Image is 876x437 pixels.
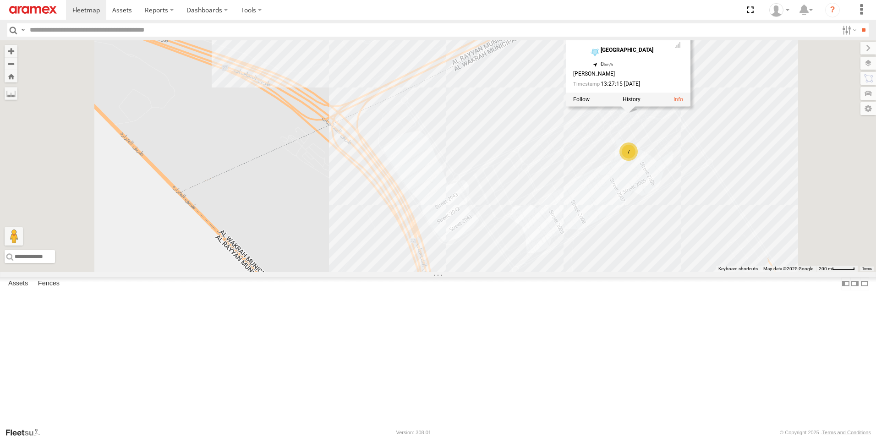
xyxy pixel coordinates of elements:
a: Terms (opens in new tab) [862,267,872,271]
div: [GEOGRAPHIC_DATA] [601,48,665,54]
label: Realtime tracking of Asset [573,96,590,103]
div: Version: 308.01 [396,430,431,435]
button: Zoom Home [5,70,17,82]
span: Map data ©2025 Google [763,266,813,271]
div: Date/time of location update [573,81,665,87]
div: 7 [619,142,638,161]
div: Mohammed Fahim [766,3,793,17]
button: Map Scale: 200 m per 46 pixels [816,266,858,272]
label: Dock Summary Table to the Left [841,277,850,290]
label: Fences [33,277,64,290]
div: [PERSON_NAME] [573,71,665,77]
button: Keyboard shortcuts [718,266,758,272]
label: Assets [4,277,33,290]
span: 200 m [819,266,832,271]
label: View Asset History [623,96,641,103]
img: aramex-logo.svg [9,6,57,14]
label: Dock Summary Table to the Right [850,277,860,290]
button: Zoom in [5,45,17,57]
label: Search Query [19,23,27,37]
a: Visit our Website [5,428,47,437]
button: Drag Pegman onto the map to open Street View [5,227,23,246]
label: Measure [5,87,17,100]
div: GSM Signal = 4 [672,42,683,49]
i: ? [825,3,840,17]
span: 0 [601,61,613,68]
a: View Asset Details [673,96,683,103]
label: Search Filter Options [838,23,858,37]
label: Map Settings [860,102,876,115]
label: Hide Summary Table [860,277,869,290]
button: Zoom out [5,57,17,70]
div: © Copyright 2025 - [780,430,871,435]
a: Terms and Conditions [822,430,871,435]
